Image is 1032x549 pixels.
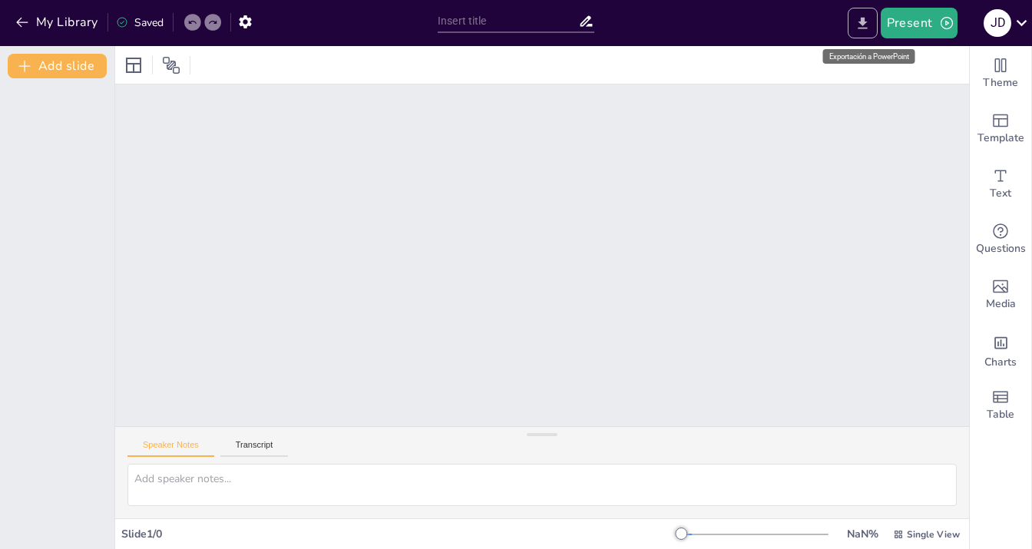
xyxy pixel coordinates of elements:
[984,9,1011,37] div: J D
[984,8,1011,38] button: J D
[970,212,1031,267] div: Get real-time input from your audience
[976,240,1026,257] span: Questions
[970,157,1031,212] div: Add text boxes
[970,378,1031,433] div: Add a table
[970,322,1031,378] div: Add charts and graphs
[970,267,1031,322] div: Add images, graphics, shapes or video
[823,49,915,64] div: Exportación a PowerPoint
[127,440,214,457] button: Speaker Notes
[844,527,881,541] div: NaN %
[977,130,1024,147] span: Template
[881,8,958,38] button: Present
[990,185,1011,202] span: Text
[8,54,107,78] button: Add slide
[987,406,1014,423] span: Table
[121,53,146,78] div: Layout
[162,56,180,74] span: Position
[983,74,1018,91] span: Theme
[116,15,164,30] div: Saved
[986,296,1016,313] span: Media
[970,46,1031,101] div: Change the overall theme
[970,101,1031,157] div: Add ready made slides
[438,10,578,32] input: Insert title
[121,527,681,541] div: Slide 1 / 0
[984,354,1017,371] span: Charts
[12,10,104,35] button: My Library
[848,8,878,38] button: Export to PowerPoint
[220,440,289,457] button: Transcript
[907,528,960,541] span: Single View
